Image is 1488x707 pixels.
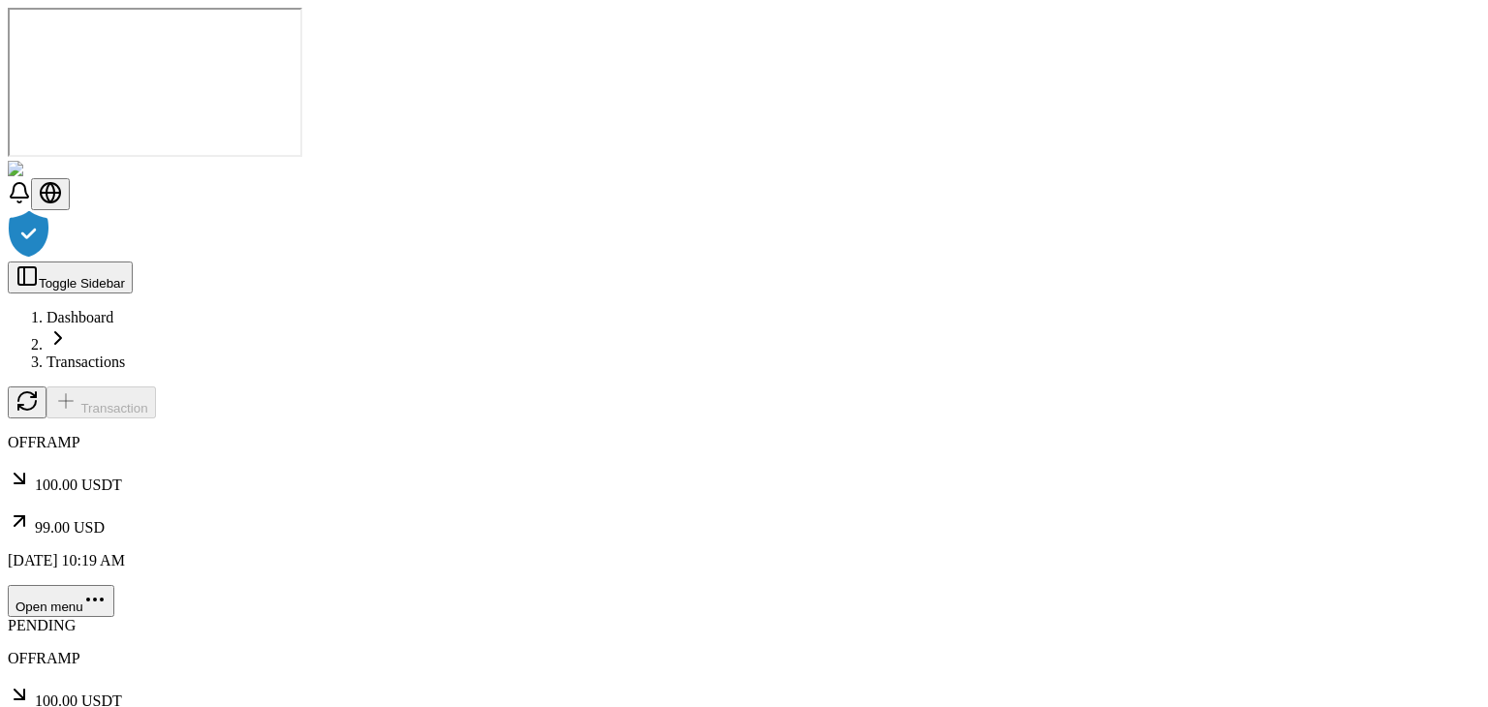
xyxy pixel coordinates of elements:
button: Toggle Sidebar [8,261,133,293]
button: Open menu [8,585,114,617]
span: Toggle Sidebar [39,276,125,291]
img: ShieldPay Logo [8,161,123,178]
p: [DATE] 10:19 AM [8,552,1480,569]
span: Open menu [15,599,83,614]
a: Transactions [46,353,125,370]
a: Dashboard [46,309,113,325]
nav: breadcrumb [8,309,1480,371]
div: PENDING [8,617,1480,634]
p: OFFRAMP [8,434,1480,451]
p: 99.00 USD [8,509,1480,537]
p: OFFRAMP [8,650,1480,667]
p: 100.00 USDT [8,467,1480,494]
button: Transaction [46,386,156,418]
span: Transaction [80,401,147,415]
